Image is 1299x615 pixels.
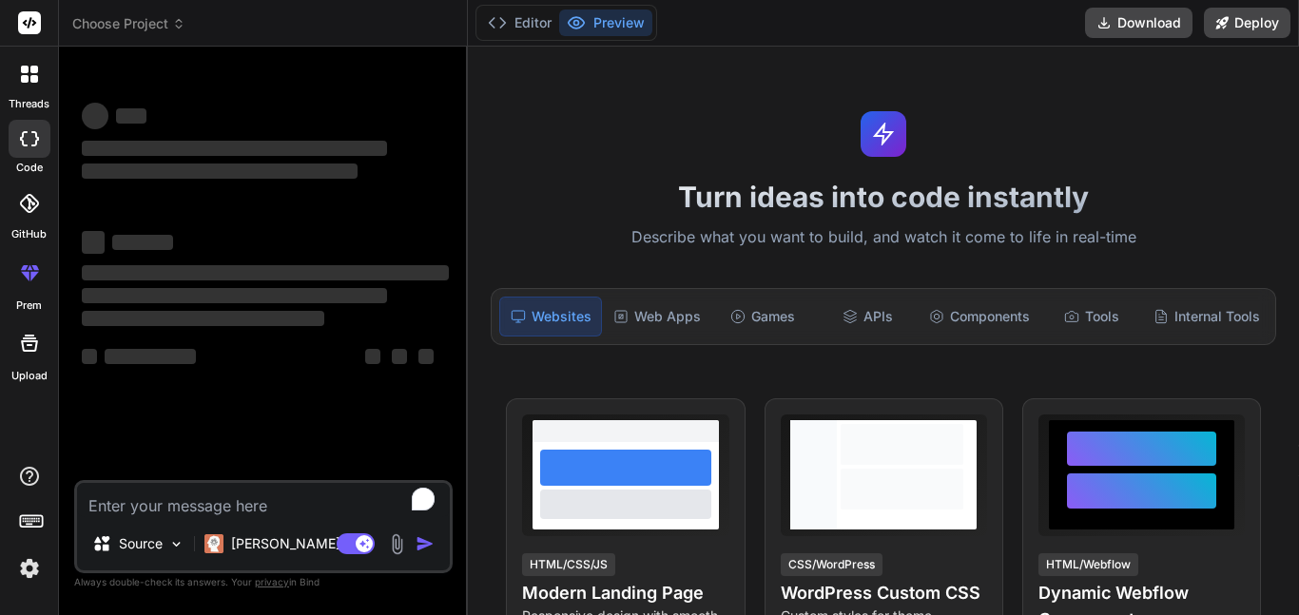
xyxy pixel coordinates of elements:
[16,160,43,176] label: code
[112,235,173,250] span: ‌
[72,14,185,33] span: Choose Project
[1041,297,1142,336] div: Tools
[168,536,184,552] img: Pick Models
[522,580,728,606] h4: Modern Landing Page
[479,180,1288,214] h1: Turn ideas into code instantly
[82,231,105,254] span: ‌
[11,226,47,242] label: GitHub
[82,141,387,156] span: ‌
[74,573,453,591] p: Always double-check its answers. Your in Bind
[480,10,559,36] button: Editor
[386,533,408,555] img: attachment
[82,265,449,280] span: ‌
[82,349,97,364] span: ‌
[559,10,652,36] button: Preview
[13,552,46,585] img: settings
[606,297,708,336] div: Web Apps
[392,349,407,364] span: ‌
[1204,8,1290,38] button: Deploy
[82,288,387,303] span: ‌
[522,553,615,576] div: HTML/CSS/JS
[499,297,602,336] div: Websites
[82,163,358,179] span: ‌
[9,96,49,112] label: threads
[781,580,987,606] h4: WordPress Custom CSS
[712,297,813,336] div: Games
[416,534,435,553] img: icon
[365,349,380,364] span: ‌
[231,534,373,553] p: [PERSON_NAME] 4 S..
[204,534,223,553] img: Claude 4 Sonnet
[82,103,108,129] span: ‌
[781,553,882,576] div: CSS/WordPress
[921,297,1037,336] div: Components
[1038,553,1138,576] div: HTML/Webflow
[817,297,918,336] div: APIs
[1146,297,1268,336] div: Internal Tools
[255,576,289,587] span: privacy
[16,298,42,314] label: prem
[11,368,48,384] label: Upload
[82,311,324,326] span: ‌
[77,483,450,517] textarea: To enrich screen reader interactions, please activate Accessibility in Grammarly extension settings
[105,349,196,364] span: ‌
[418,349,434,364] span: ‌
[479,225,1288,250] p: Describe what you want to build, and watch it come to life in real-time
[1085,8,1192,38] button: Download
[119,534,163,553] p: Source
[116,108,146,124] span: ‌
